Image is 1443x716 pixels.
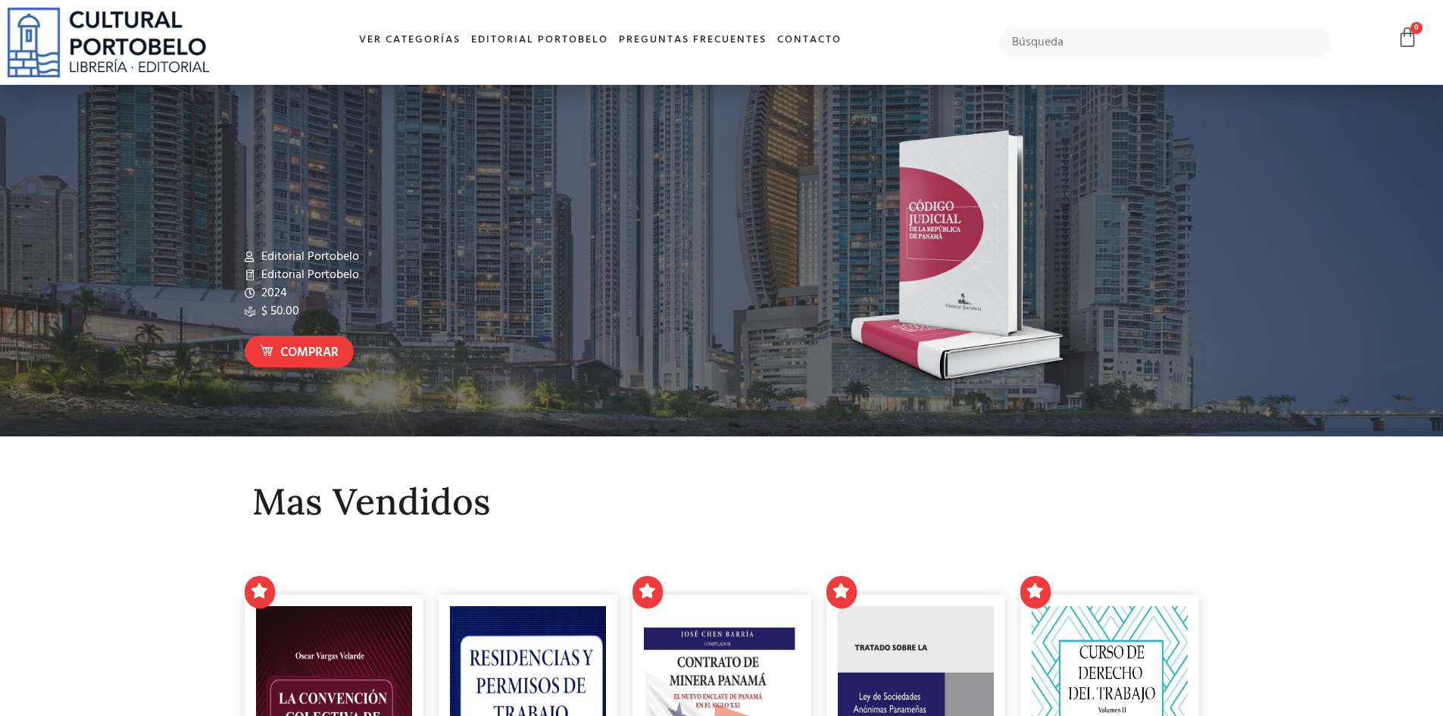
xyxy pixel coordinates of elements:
[258,266,359,284] span: Editorial Portobelo
[614,24,772,57] a: Preguntas frecuentes
[772,24,847,57] a: Contacto
[354,24,466,57] a: Ver Categorías
[1410,22,1423,34] span: 0
[245,336,354,368] a: Comprar
[252,482,1192,522] h2: Mas Vendidos
[258,284,287,302] span: 2024
[999,27,1332,58] input: Búsqueda
[466,24,614,57] a: Editorial Portobelo
[258,248,359,266] span: Editorial Portobelo
[1397,27,1418,48] a: 0
[280,343,339,363] span: Comprar
[258,302,299,320] span: $ 50.00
